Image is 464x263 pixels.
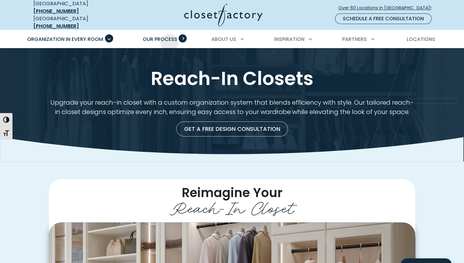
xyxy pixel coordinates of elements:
span: Inspiration [274,36,304,43]
div: [GEOGRAPHIC_DATA] [33,15,124,30]
span: Reach-In Closet [170,194,294,219]
a: [PHONE_NUMBER] [33,7,79,15]
span: Partners [342,36,367,43]
a: Schedule a Free Consultation [335,13,432,24]
p: Upgrade your reach-in closet with a custom organization system that blends efficiency with style.... [49,98,415,117]
nav: Primary Menu [23,31,442,48]
a: [PHONE_NUMBER] [33,22,79,30]
span: Organization in Every Room [27,36,103,43]
span: Over 60 Locations in [GEOGRAPHIC_DATA]! [338,5,436,11]
span: Reimagine Your [182,184,283,201]
a: Get a Free Design Consultation [176,122,288,136]
span: Our Process [143,36,177,43]
span: Locations [406,36,435,43]
span: About Us [211,36,236,43]
a: Over 60 Locations in [GEOGRAPHIC_DATA]! [338,2,437,13]
img: Closet Factory Logo [184,4,262,27]
h1: Reach-In Closets [32,67,432,90]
